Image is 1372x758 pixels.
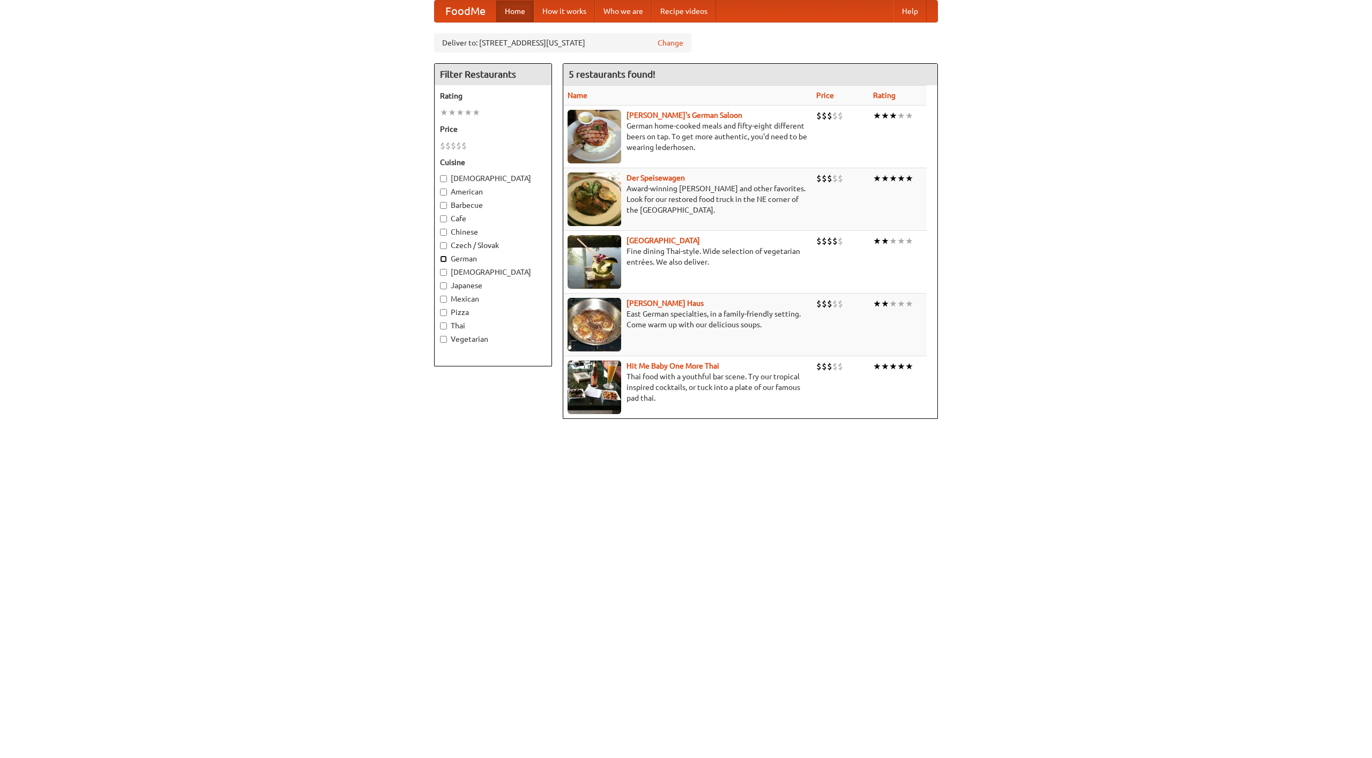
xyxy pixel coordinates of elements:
b: [PERSON_NAME] Haus [627,299,704,307]
h5: Price [440,124,546,134]
input: German [440,256,447,262]
li: $ [832,361,838,372]
li: ★ [897,110,905,122]
label: Cafe [440,213,546,224]
li: ★ [873,110,881,122]
a: Change [658,37,683,48]
li: $ [822,235,827,247]
label: Mexican [440,294,546,304]
li: $ [838,110,843,122]
label: [DEMOGRAPHIC_DATA] [440,267,546,277]
li: $ [838,172,843,184]
li: ★ [889,298,897,310]
li: $ [440,140,445,152]
a: Name [568,91,587,100]
li: ★ [873,172,881,184]
p: Award-winning [PERSON_NAME] and other favorites. Look for our restored food truck in the NE corne... [568,183,808,215]
li: $ [445,140,451,152]
li: $ [838,361,843,372]
li: ★ [905,361,913,372]
li: $ [838,298,843,310]
li: ★ [873,298,881,310]
input: American [440,189,447,196]
li: $ [822,298,827,310]
li: ★ [897,172,905,184]
label: Pizza [440,307,546,318]
a: FoodMe [435,1,496,22]
input: Thai [440,322,447,329]
li: ★ [881,172,889,184]
img: babythai.jpg [568,361,621,414]
input: Cafe [440,215,447,222]
label: Japanese [440,280,546,291]
li: $ [838,235,843,247]
h5: Rating [440,91,546,101]
li: $ [832,172,838,184]
div: Deliver to: [STREET_ADDRESS][US_STATE] [434,33,691,52]
a: How it works [534,1,595,22]
li: ★ [881,361,889,372]
li: ★ [897,361,905,372]
li: ★ [905,235,913,247]
a: Price [816,91,834,100]
p: Thai food with a youthful bar scene. Try our tropical inspired cocktails, or tuck into a plate of... [568,371,808,403]
li: $ [816,235,822,247]
li: ★ [905,172,913,184]
li: $ [827,298,832,310]
a: [GEOGRAPHIC_DATA] [627,236,700,245]
input: [DEMOGRAPHIC_DATA] [440,175,447,182]
ng-pluralize: 5 restaurants found! [569,69,655,79]
label: American [440,186,546,197]
li: ★ [464,107,472,118]
b: [PERSON_NAME]'s German Saloon [627,111,742,119]
li: $ [832,235,838,247]
li: ★ [440,107,448,118]
li: ★ [456,107,464,118]
li: $ [822,110,827,122]
a: Who we are [595,1,652,22]
label: [DEMOGRAPHIC_DATA] [440,173,546,184]
li: $ [827,172,832,184]
li: $ [451,140,456,152]
input: Pizza [440,309,447,316]
p: East German specialties, in a family-friendly setting. Come warm up with our delicious soups. [568,309,808,330]
li: ★ [873,361,881,372]
li: ★ [897,235,905,247]
li: ★ [889,235,897,247]
li: ★ [889,361,897,372]
li: ★ [881,235,889,247]
h4: Filter Restaurants [435,64,551,85]
label: Chinese [440,227,546,237]
input: Japanese [440,282,447,289]
a: Der Speisewagen [627,174,685,182]
li: ★ [472,107,480,118]
input: Vegetarian [440,336,447,343]
input: Czech / Slovak [440,242,447,249]
input: Mexican [440,296,447,303]
li: ★ [905,298,913,310]
img: kohlhaus.jpg [568,298,621,351]
li: $ [827,361,832,372]
li: $ [822,361,827,372]
li: $ [827,110,832,122]
a: Home [496,1,534,22]
label: Vegetarian [440,334,546,344]
label: Thai [440,320,546,331]
img: esthers.jpg [568,110,621,163]
a: Hit Me Baby One More Thai [627,362,719,370]
p: German home-cooked meals and fifty-eight different beers on tap. To get more authentic, you'd nee... [568,121,808,153]
li: $ [827,235,832,247]
input: [DEMOGRAPHIC_DATA] [440,269,447,276]
input: Chinese [440,229,447,236]
p: Fine dining Thai-style. Wide selection of vegetarian entrées. We also deliver. [568,246,808,267]
li: ★ [889,172,897,184]
a: Rating [873,91,896,100]
li: ★ [448,107,456,118]
a: Recipe videos [652,1,716,22]
li: ★ [881,110,889,122]
label: Barbecue [440,200,546,211]
li: $ [461,140,467,152]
